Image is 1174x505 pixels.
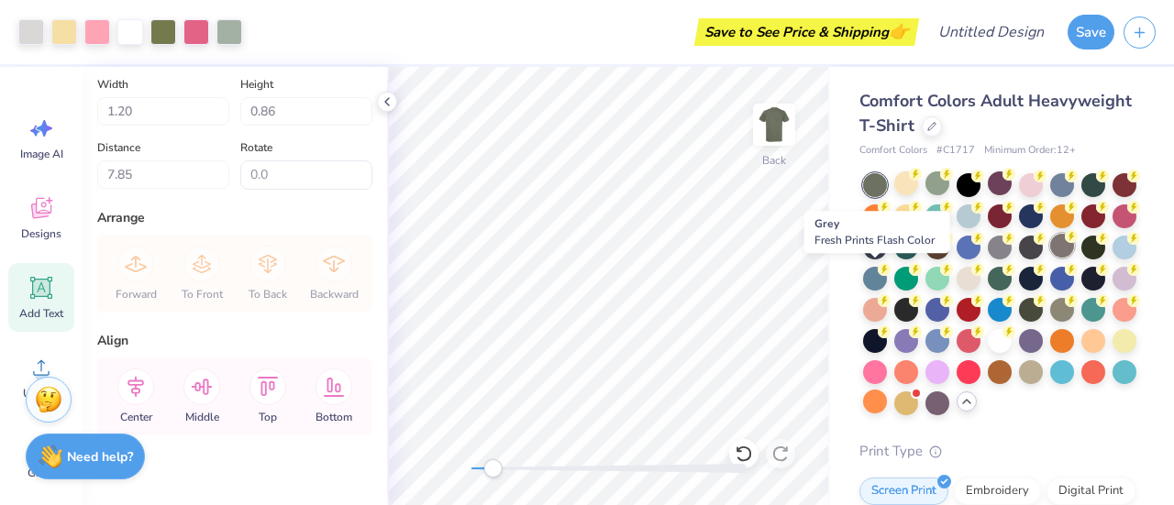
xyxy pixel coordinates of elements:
span: Minimum Order: 12 + [984,143,1076,159]
span: Upload [23,386,60,401]
span: Designs [21,226,61,241]
div: Digital Print [1047,478,1135,505]
span: # C1717 [936,143,975,159]
span: Fresh Prints Flash Color [814,233,935,247]
div: Save to See Price & Shipping [699,18,914,46]
span: Comfort Colors [859,143,927,159]
label: Height [240,73,273,95]
label: Distance [97,137,140,159]
div: Print Type [859,441,1137,462]
div: Embroidery [954,478,1041,505]
img: Back [756,106,792,143]
div: Screen Print [859,478,948,505]
div: Accessibility label [483,459,502,478]
span: Add Text [19,306,63,321]
span: Image AI [20,147,63,161]
div: Align [97,331,372,350]
strong: Need help? [67,448,133,466]
div: Grey [804,211,950,253]
span: Center [120,410,152,424]
span: Bottom [316,410,352,424]
input: Untitled Design [924,14,1058,50]
span: 👉 [889,20,909,42]
span: Top [259,410,277,424]
label: Width [97,73,128,95]
span: Comfort Colors Adult Heavyweight T-Shirt [859,90,1132,137]
div: Back [762,152,786,169]
span: Middle [185,410,219,424]
label: Rotate [240,137,272,159]
button: Save [1068,15,1114,49]
div: Arrange [97,208,372,227]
